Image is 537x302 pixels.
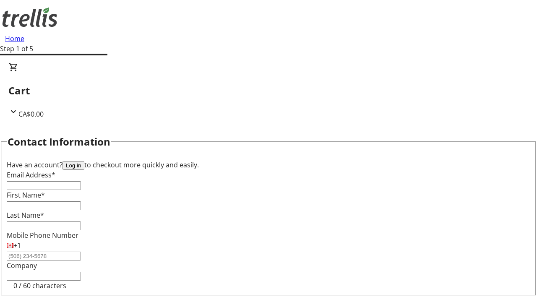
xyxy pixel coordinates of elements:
div: Have an account? to checkout more quickly and easily. [7,160,530,170]
div: CartCA$0.00 [8,62,529,119]
label: Last Name* [7,211,44,220]
tr-character-limit: 0 / 60 characters [13,281,66,290]
input: (506) 234-5678 [7,252,81,260]
label: Email Address* [7,170,55,180]
span: CA$0.00 [18,109,44,119]
h2: Contact Information [8,134,110,149]
label: Mobile Phone Number [7,231,78,240]
h2: Cart [8,83,529,98]
button: Log in [63,161,84,170]
label: First Name* [7,190,45,200]
label: Company [7,261,37,270]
